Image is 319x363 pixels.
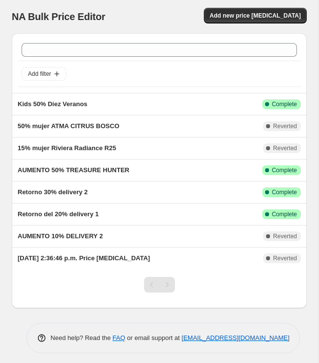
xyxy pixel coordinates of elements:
a: FAQ [113,334,125,341]
span: 15% mujer Riviera Radiance R25 [18,144,116,152]
span: Reverted [273,144,297,152]
nav: Pagination [144,277,175,293]
button: Add filter [22,67,66,81]
span: or email support at [125,334,182,341]
span: AUMENTO 50% TREASURE HUNTER [18,166,129,174]
span: Complete [272,100,297,108]
button: Add new price [MEDICAL_DATA] [204,8,307,23]
span: Retorno 30% delivery 2 [18,188,88,196]
a: [EMAIL_ADDRESS][DOMAIN_NAME] [182,334,290,341]
span: NA Bulk Price Editor [12,11,105,22]
span: [DATE] 2:36:46 p.m. Price [MEDICAL_DATA] [18,254,150,262]
span: Complete [272,210,297,218]
span: Add new price [MEDICAL_DATA] [210,12,301,20]
span: Kids 50% Diez Veranos [18,100,87,108]
span: Complete [272,188,297,196]
span: Need help? Read the [50,334,113,341]
span: Reverted [273,254,297,262]
span: Complete [272,166,297,174]
span: Add filter [28,70,51,78]
span: 50% mujer ATMA CITRUS BOSCO [18,122,120,130]
span: AUMENTO 10% DELIVERY 2 [18,232,103,240]
span: Reverted [273,232,297,240]
span: Retorno del 20% delivery 1 [18,210,98,218]
span: Reverted [273,122,297,130]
